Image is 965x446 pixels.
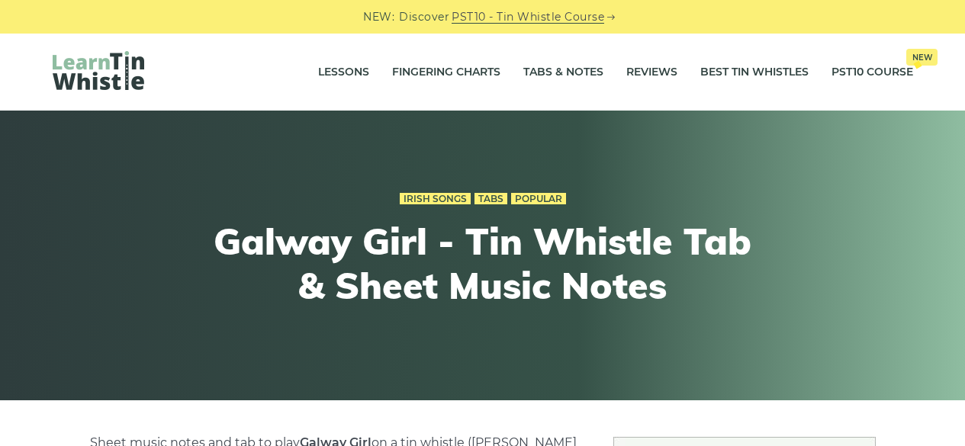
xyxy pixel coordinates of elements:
a: Tabs & Notes [523,53,603,91]
a: Tabs [474,193,507,205]
a: Best Tin Whistles [700,53,809,91]
a: Popular [511,193,566,205]
a: Lessons [318,53,369,91]
a: Fingering Charts [392,53,500,91]
a: Irish Songs [400,193,471,205]
a: PST10 CourseNew [832,53,913,91]
img: LearnTinWhistle.com [53,51,144,90]
h1: Galway Girl - Tin Whistle Tab & Sheet Music Notes [202,220,764,307]
span: New [906,49,938,66]
a: Reviews [626,53,677,91]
